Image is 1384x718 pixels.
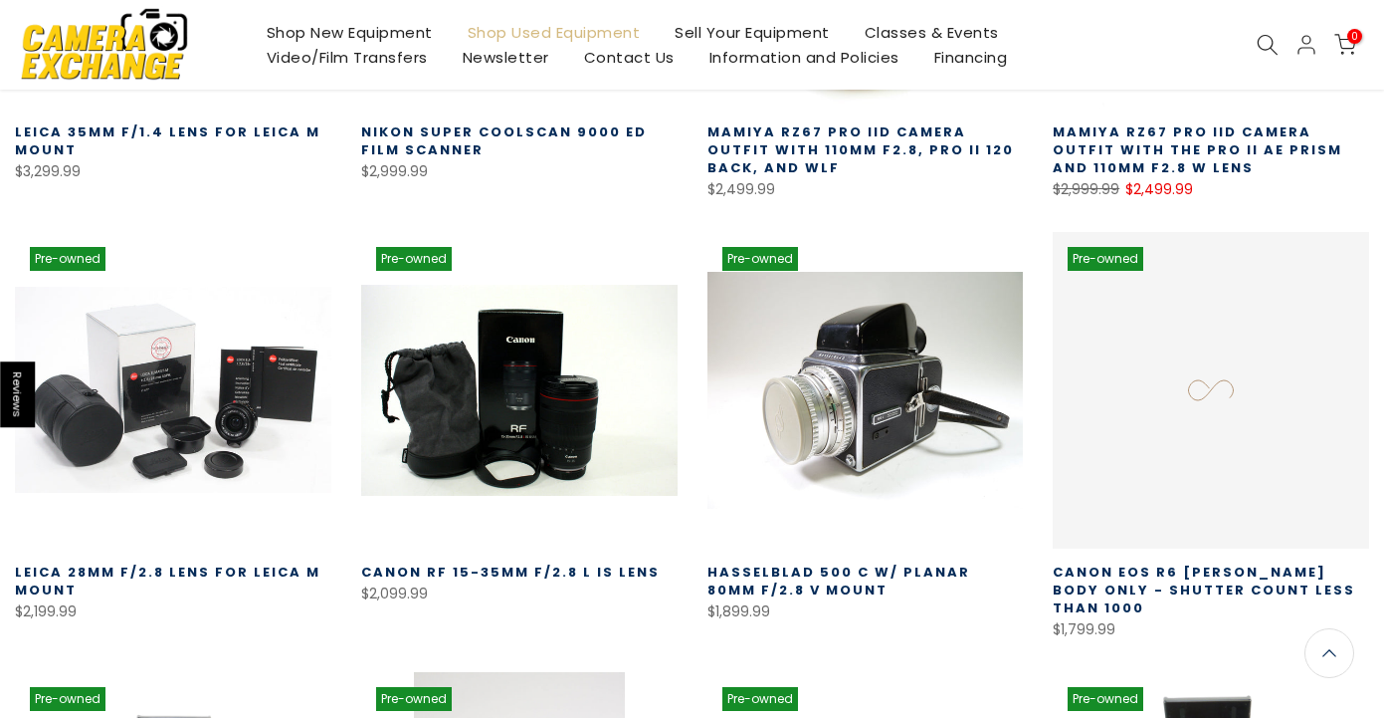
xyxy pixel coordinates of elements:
div: $2,499.99 [707,177,1024,202]
a: Canon RF 15-35mm F/2.8 L IS Lens [361,563,660,582]
a: Shop New Equipment [249,20,450,45]
ins: $2,499.99 [1125,177,1193,202]
a: Information and Policies [692,45,916,70]
a: Nikon Super Coolscan 9000 ED Film Scanner [361,122,647,159]
a: Leica 28mm f/2.8 Lens for Leica M Mount [15,563,320,599]
a: Hasselblad 500 C w/ Planar 80mm f/2.8 V Mount [707,563,970,599]
a: Mamiya RZ67 Pro IID Camera Outfit with the Pro II AE Prism and 110MM F2.8 W Lens [1053,122,1342,177]
div: $3,299.99 [15,159,331,184]
div: $1,799.99 [1053,617,1369,642]
a: Financing [916,45,1025,70]
a: Video/Film Transfers [249,45,445,70]
div: $2,199.99 [15,599,331,624]
a: Newsletter [445,45,566,70]
a: Shop Used Equipment [450,20,658,45]
div: $2,099.99 [361,582,678,606]
span: 0 [1347,29,1362,44]
a: Back to the top [1304,628,1354,678]
a: Leica 35mm f/1.4 Lens for Leica M Mount [15,122,320,159]
a: Canon EOS R6 [PERSON_NAME] Body Only - Shutter Count less than 1000 [1053,563,1355,617]
a: Classes & Events [847,20,1016,45]
a: Sell Your Equipment [658,20,848,45]
div: $2,999.99 [361,159,678,184]
del: $2,999.99 [1053,179,1119,199]
a: 0 [1334,34,1356,56]
a: Mamiya RZ67 Pro IID Camera Outfit with 110MM F2.8, Pro II 120 Back, and WLF [707,122,1014,177]
a: Contact Us [566,45,692,70]
div: $1,899.99 [707,599,1024,624]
